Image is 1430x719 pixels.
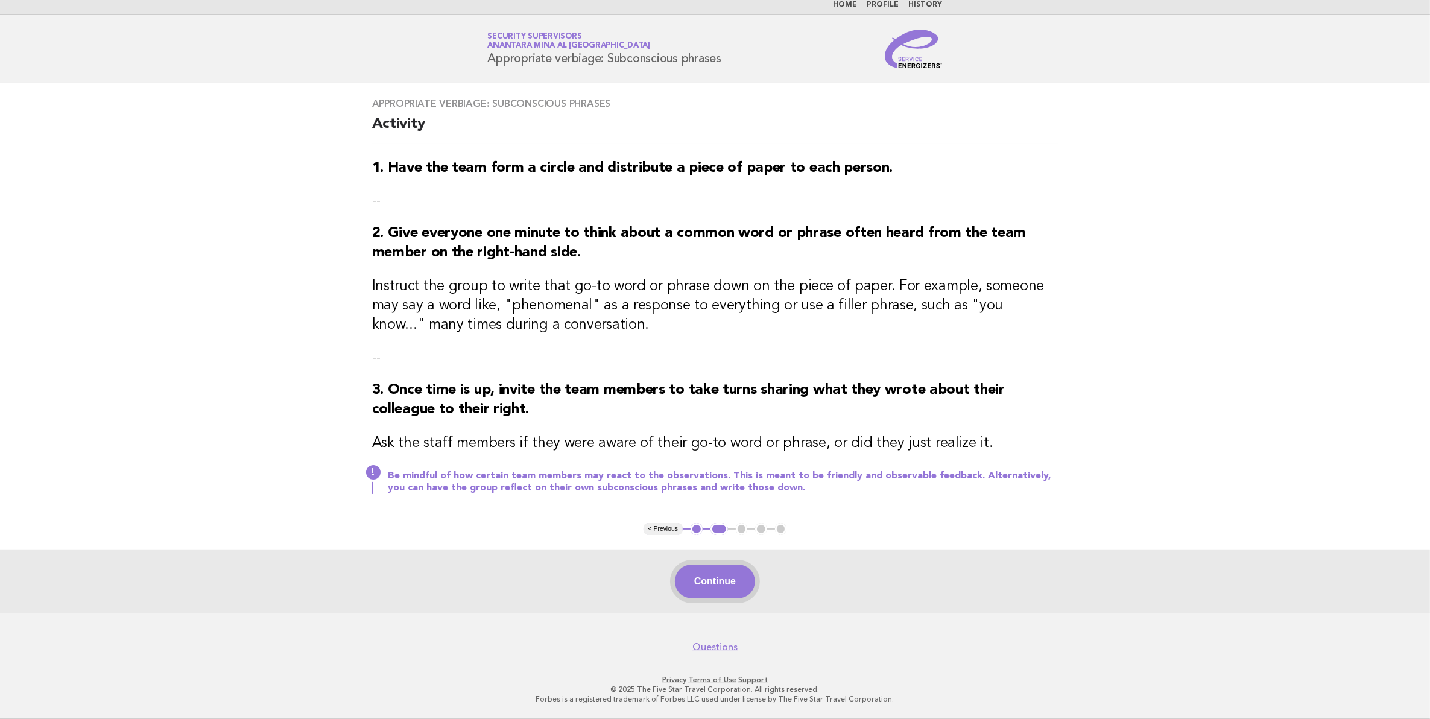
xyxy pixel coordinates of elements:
[488,42,651,50] span: Anantara Mina al [GEOGRAPHIC_DATA]
[372,161,893,176] strong: 1. Have the team form a circle and distribute a piece of paper to each person.
[909,1,943,8] a: History
[710,523,728,535] button: 2
[372,98,1058,110] h3: Appropriate verbiage: Subconscious phrases
[372,115,1058,144] h2: Activity
[644,523,683,535] button: < Previous
[372,349,1058,366] p: --
[834,1,858,8] a: Home
[885,30,943,68] img: Service Energizers
[372,434,1058,453] h3: Ask the staff members if they were aware of their go-to word or phrase, or did they just realize it.
[738,676,768,684] a: Support
[346,685,1084,694] p: © 2025 The Five Star Travel Corporation. All rights reserved.
[372,383,1005,417] strong: 3. Once time is up, invite the team members to take turns sharing what they wrote about their col...
[488,33,722,65] h1: Appropriate verbiage: Subconscious phrases
[372,226,1026,260] strong: 2. Give everyone one minute to think about a common word or phrase often heard from the team memb...
[688,676,736,684] a: Terms of Use
[867,1,899,8] a: Profile
[662,676,686,684] a: Privacy
[388,470,1058,494] p: Be mindful of how certain team members may react to the observations. This is meant to be friendl...
[346,675,1084,685] p: · ·
[346,694,1084,704] p: Forbes is a registered trademark of Forbes LLC used under license by The Five Star Travel Corpora...
[675,565,755,598] button: Continue
[372,277,1058,335] h3: Instruct the group to write that go-to word or phrase down on the piece of paper. For example, so...
[488,33,651,49] a: Security SupervisorsAnantara Mina al [GEOGRAPHIC_DATA]
[372,192,1058,209] p: --
[691,523,703,535] button: 1
[692,641,738,653] a: Questions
